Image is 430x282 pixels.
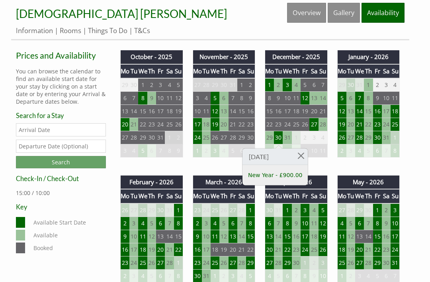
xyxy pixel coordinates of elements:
td: 2 [147,78,156,92]
td: 3 [391,203,399,217]
td: 27 [309,118,318,131]
th: Sa [382,189,391,203]
td: 10 [301,217,309,230]
td: 19 [301,105,309,118]
td: 20 [309,105,318,118]
td: 31 [355,78,364,92]
td: 8 [292,144,301,158]
td: 4 [129,144,138,158]
td: 16 [373,105,382,118]
td: 31 [229,78,237,92]
td: 7 [355,92,364,105]
td: 29 [265,131,274,144]
td: 23 [274,118,283,131]
th: Tu [346,64,355,78]
td: 8 [237,92,246,105]
td: 28 [129,131,138,144]
th: Mo [121,64,130,78]
td: 9 [274,92,283,105]
th: We [138,189,147,203]
td: 8 [265,92,274,105]
td: 27 [193,78,202,92]
td: 8 [174,217,183,230]
td: 25 [211,203,219,217]
td: 8 [391,144,399,158]
td: 17 [283,105,291,118]
th: Sa [165,189,174,203]
td: 4 [309,203,318,217]
td: 5 [174,78,183,92]
th: Th [147,64,156,78]
td: 4 [355,144,364,158]
td: 11 [319,144,327,158]
td: 27 [337,203,346,217]
td: 14 [129,105,138,118]
td: 4 [202,92,211,105]
td: 20 [121,118,130,131]
td: 23 [246,118,255,131]
th: Su [174,64,183,78]
td: 14 [355,105,364,118]
th: Th [364,64,373,78]
td: 5 [147,217,156,230]
td: 3 [202,217,211,230]
th: Th [219,189,228,203]
td: 30 [246,131,255,144]
input: Arrival Date [16,123,106,136]
td: 5 [219,217,228,230]
td: 11 [309,217,318,230]
td: 22 [138,118,147,131]
td: 25 [202,131,211,144]
td: 12 [337,105,346,118]
td: 2 [202,144,211,158]
td: 4 [219,144,228,158]
th: Tu [274,64,283,78]
td: 12 [211,105,219,118]
td: 22 [265,118,274,131]
th: Tu [129,189,138,203]
td: 7 [156,144,165,158]
th: Sa [165,64,174,78]
td: 26 [121,203,130,217]
td: 7 [246,144,255,158]
td: 8 [364,92,373,105]
td: 26 [174,118,183,131]
td: 19 [211,118,219,131]
td: 3 [382,78,391,92]
th: March - 2026 [193,176,255,189]
td: 3 [129,217,138,230]
td: 3 [346,144,355,158]
td: 29 [237,131,246,144]
td: 9 [147,92,156,105]
td: 15 [237,105,246,118]
td: 13 [219,105,228,118]
th: Su [391,64,399,78]
td: 5 [301,78,309,92]
a: [DEMOGRAPHIC_DATA] [PERSON_NAME] [16,7,227,20]
td: 14 [229,105,237,118]
td: 7 [229,92,237,105]
td: 15 [138,105,147,118]
td: 26 [337,131,346,144]
th: Sa [309,64,318,78]
td: 26 [219,203,228,217]
td: 29 [147,203,156,217]
td: 4 [391,78,399,92]
td: 17 [156,105,165,118]
td: 29 [337,78,346,92]
a: T&Cs [134,26,150,35]
td: 3 [156,78,165,92]
td: 26 [211,131,219,144]
td: 5 [211,92,219,105]
th: Mo [193,64,202,78]
td: 31 [274,203,283,217]
td: 21 [319,105,327,118]
td: 23 [147,118,156,131]
th: We [283,189,291,203]
td: 8 [138,92,147,105]
th: Tu [202,64,211,78]
td: 3 [121,144,130,158]
a: Things To Do [88,26,127,35]
td: 30 [274,131,283,144]
h2: Prices and Availability [16,50,106,60]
